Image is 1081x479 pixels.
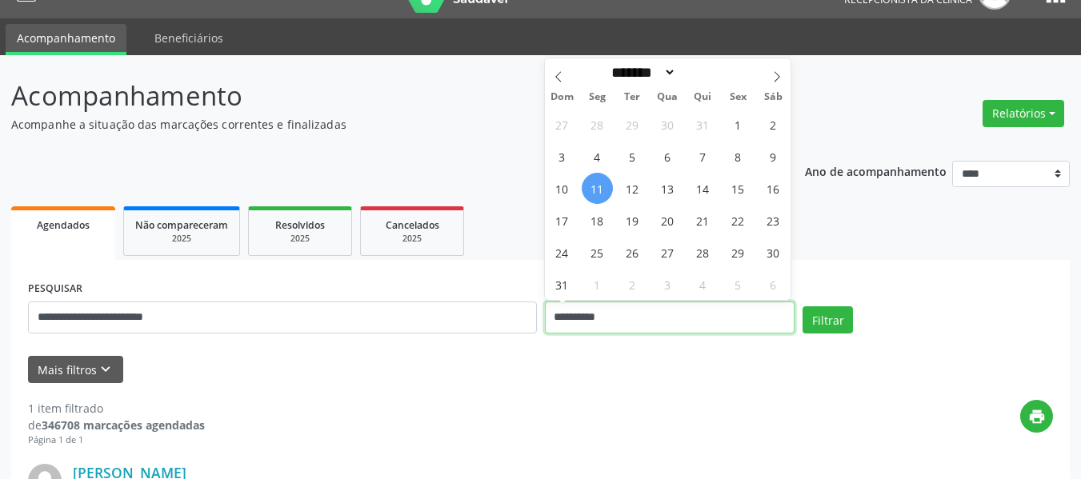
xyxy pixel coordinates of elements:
span: Agendados [37,218,90,232]
span: Agosto 20, 2025 [652,205,683,236]
span: Agosto 18, 2025 [582,205,613,236]
div: 2025 [372,233,452,245]
span: Setembro 6, 2025 [758,269,789,300]
p: Acompanhe a situação das marcações correntes e finalizadas [11,116,752,133]
span: Agosto 14, 2025 [687,173,719,204]
span: Resolvidos [275,218,325,232]
span: Agosto 27, 2025 [652,237,683,268]
span: Qua [650,92,685,102]
span: Sáb [755,92,791,102]
span: Agosto 15, 2025 [723,173,754,204]
span: Julho 31, 2025 [687,109,719,140]
span: Agosto 16, 2025 [758,173,789,204]
span: Agosto 21, 2025 [687,205,719,236]
span: Agosto 19, 2025 [617,205,648,236]
span: Agosto 1, 2025 [723,109,754,140]
span: Setembro 5, 2025 [723,269,754,300]
span: Julho 27, 2025 [547,109,578,140]
div: 2025 [135,233,228,245]
button: Filtrar [803,306,853,333]
span: Agosto 11, 2025 [582,173,613,204]
i: keyboard_arrow_down [97,361,114,378]
select: Month [607,64,677,81]
span: Agosto 4, 2025 [582,141,613,172]
span: Cancelados [386,218,439,232]
span: Setembro 4, 2025 [687,269,719,300]
div: 1 item filtrado [28,400,205,417]
span: Julho 29, 2025 [617,109,648,140]
div: de [28,417,205,433]
span: Agosto 13, 2025 [652,173,683,204]
input: Year [676,64,729,81]
p: Ano de acompanhamento [805,161,947,181]
span: Agosto 12, 2025 [617,173,648,204]
span: Agosto 8, 2025 [723,141,754,172]
button: Relatórios [983,100,1064,127]
span: Setembro 2, 2025 [617,269,648,300]
span: Ter [615,92,650,102]
span: Agosto 6, 2025 [652,141,683,172]
span: Agosto 25, 2025 [582,237,613,268]
span: Agosto 22, 2025 [723,205,754,236]
span: Agosto 30, 2025 [758,237,789,268]
span: Agosto 3, 2025 [547,141,578,172]
span: Agosto 26, 2025 [617,237,648,268]
button: print [1020,400,1053,433]
span: Sex [720,92,755,102]
span: Seg [579,92,615,102]
a: Acompanhamento [6,24,126,55]
span: Não compareceram [135,218,228,232]
span: Agosto 5, 2025 [617,141,648,172]
span: Julho 30, 2025 [652,109,683,140]
span: Julho 28, 2025 [582,109,613,140]
button: Mais filtroskeyboard_arrow_down [28,356,123,384]
div: 2025 [260,233,340,245]
a: Beneficiários [143,24,234,52]
i: print [1028,408,1046,425]
span: Setembro 1, 2025 [582,269,613,300]
p: Acompanhamento [11,76,752,116]
span: Dom [545,92,580,102]
span: Agosto 9, 2025 [758,141,789,172]
span: Agosto 28, 2025 [687,237,719,268]
span: Qui [685,92,720,102]
span: Setembro 3, 2025 [652,269,683,300]
span: Agosto 2, 2025 [758,109,789,140]
span: Agosto 7, 2025 [687,141,719,172]
span: Agosto 31, 2025 [547,269,578,300]
span: Agosto 29, 2025 [723,237,754,268]
span: Agosto 24, 2025 [547,237,578,268]
div: Página 1 de 1 [28,433,205,447]
strong: 346708 marcações agendadas [42,417,205,433]
label: PESQUISAR [28,277,82,301]
span: Agosto 17, 2025 [547,205,578,236]
span: Agosto 10, 2025 [547,173,578,204]
span: Agosto 23, 2025 [758,205,789,236]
